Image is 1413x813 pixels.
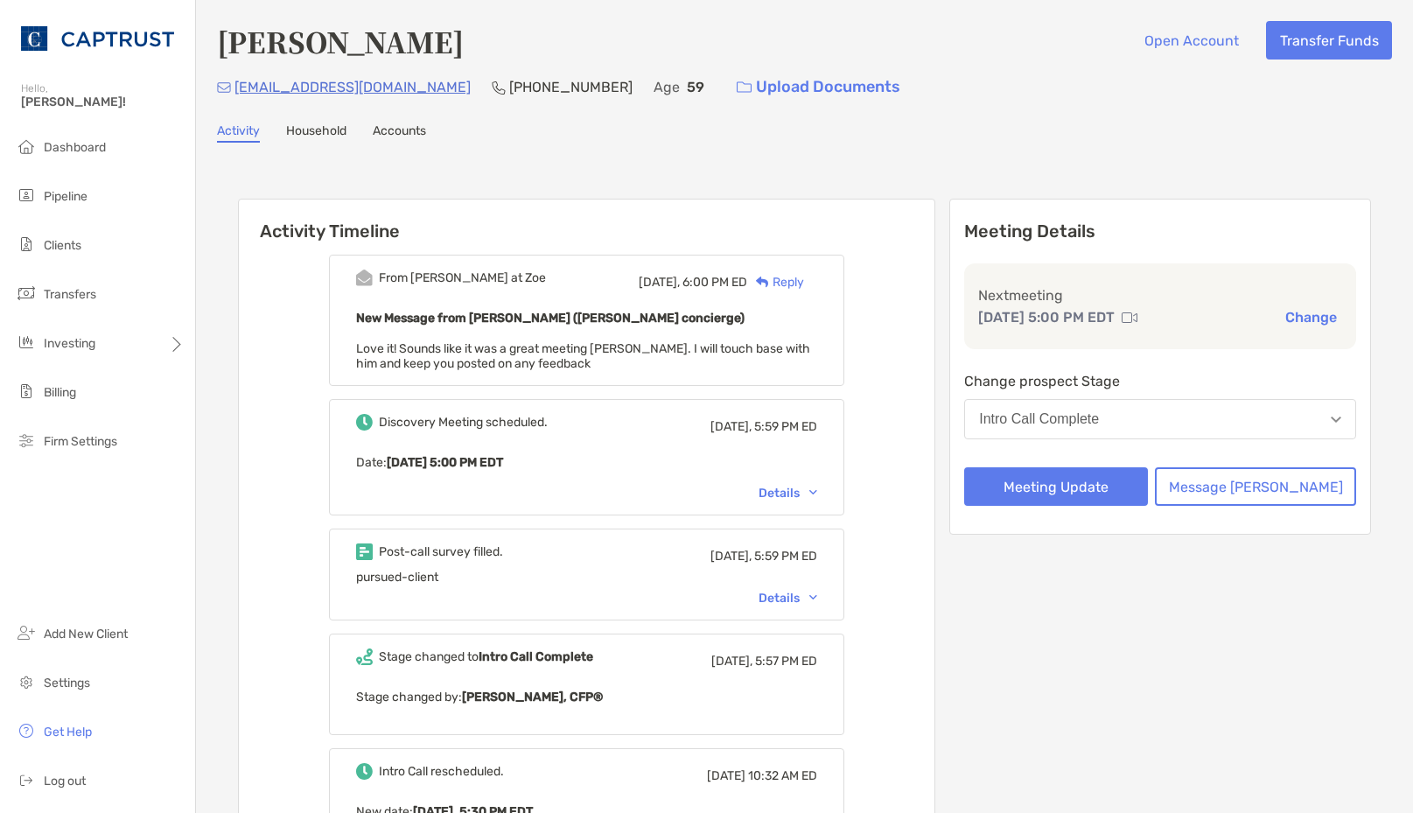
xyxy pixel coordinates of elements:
[44,189,87,204] span: Pipeline
[964,467,1148,506] button: Meeting Update
[44,287,96,302] span: Transfers
[239,200,934,242] h6: Activity Timeline
[379,649,593,664] div: Stage changed to
[44,434,117,449] span: Firm Settings
[44,336,95,351] span: Investing
[755,654,817,669] span: 5:57 PM ED
[21,95,185,109] span: [PERSON_NAME]!
[809,490,817,495] img: Chevron icon
[964,370,1356,392] p: Change prospect Stage
[492,81,506,95] img: Phone Icon
[979,411,1099,427] div: Intro Call Complete
[373,123,426,143] a: Accounts
[710,549,752,564] span: [DATE],
[725,68,912,106] a: Upload Documents
[16,769,37,790] img: logout icon
[217,123,260,143] a: Activity
[44,140,106,155] span: Dashboard
[756,277,769,288] img: Reply icon
[356,570,438,585] span: pursued-client
[16,283,37,304] img: transfers icon
[707,768,745,783] span: [DATE]
[737,81,752,94] img: button icon
[747,273,804,291] div: Reply
[710,419,752,434] span: [DATE],
[44,676,90,690] span: Settings
[356,452,817,473] p: Date :
[356,686,817,708] p: Stage changed by:
[234,76,471,98] p: [EMAIL_ADDRESS][DOMAIN_NAME]
[44,774,86,788] span: Log out
[754,419,817,434] span: 5:59 PM ED
[687,76,704,98] p: 59
[16,430,37,451] img: firm-settings icon
[1280,308,1342,326] button: Change
[16,671,37,692] img: settings icon
[1130,21,1252,60] button: Open Account
[964,221,1356,242] p: Meeting Details
[16,234,37,255] img: clients icon
[1266,21,1392,60] button: Transfer Funds
[217,82,231,93] img: Email Icon
[16,185,37,206] img: pipeline icon
[16,136,37,157] img: dashboard icon
[379,270,546,285] div: From [PERSON_NAME] at Zoe
[356,270,373,286] img: Event icon
[379,544,503,559] div: Post-call survey filled.
[356,414,373,431] img: Event icon
[1331,417,1341,423] img: Open dropdown arrow
[964,399,1356,439] button: Intro Call Complete
[356,543,373,560] img: Event icon
[217,21,464,61] h4: [PERSON_NAME]
[16,720,37,741] img: get-help icon
[682,275,747,290] span: 6:00 PM ED
[639,275,680,290] span: [DATE],
[759,486,817,501] div: Details
[711,654,752,669] span: [DATE],
[479,649,593,664] b: Intro Call Complete
[1122,311,1137,325] img: communication type
[356,763,373,780] img: Event icon
[978,284,1342,306] p: Next meeting
[286,123,346,143] a: Household
[462,690,603,704] b: [PERSON_NAME], CFP®
[21,7,174,70] img: CAPTRUST Logo
[16,622,37,643] img: add_new_client icon
[356,311,745,326] b: New Message from [PERSON_NAME] ([PERSON_NAME] concierge)
[1155,467,1356,506] button: Message [PERSON_NAME]
[356,341,810,371] span: Love it! Sounds like it was a great meeting [PERSON_NAME]. I will touch base with him and keep yo...
[356,648,373,665] img: Event icon
[16,381,37,402] img: billing icon
[44,385,76,400] span: Billing
[379,764,504,779] div: Intro Call rescheduled.
[44,238,81,253] span: Clients
[978,306,1115,328] p: [DATE] 5:00 PM EDT
[759,591,817,606] div: Details
[44,627,128,641] span: Add New Client
[654,76,680,98] p: Age
[809,595,817,600] img: Chevron icon
[387,455,503,470] b: [DATE] 5:00 PM EDT
[16,332,37,353] img: investing icon
[748,768,817,783] span: 10:32 AM ED
[379,415,548,430] div: Discovery Meeting scheduled.
[44,725,92,739] span: Get Help
[754,549,817,564] span: 5:59 PM ED
[509,76,633,98] p: [PHONE_NUMBER]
